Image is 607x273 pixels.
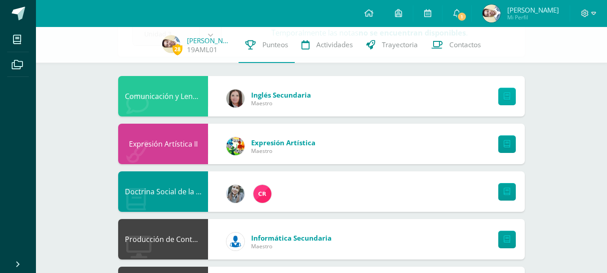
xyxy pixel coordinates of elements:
[173,44,182,55] span: 28
[251,90,311,99] span: Inglés Secundaria
[382,40,418,49] span: Trayectoria
[425,27,487,63] a: Contactos
[449,40,481,49] span: Contactos
[507,5,559,14] span: [PERSON_NAME]
[226,233,244,251] img: 6ed6846fa57649245178fca9fc9a58dd.png
[316,40,353,49] span: Actividades
[251,99,311,107] span: Maestro
[507,13,559,21] span: Mi Perfil
[226,137,244,155] img: 159e24a6ecedfdf8f489544946a573f0.png
[118,124,208,164] div: Expresión Artística II
[483,4,501,22] img: 0e05097b68e5ed5f7dd6f9503ba2bd59.png
[262,40,288,49] span: Punteos
[457,12,467,22] span: 1
[251,233,332,242] span: Informática Secundaria
[251,242,332,250] span: Maestro
[226,185,244,203] img: cba4c69ace659ae4cf02a5761d9a2473.png
[251,138,315,147] span: Expresión Artística
[295,27,359,63] a: Actividades
[187,36,232,45] a: [PERSON_NAME]
[359,27,425,63] a: Trayectoria
[226,90,244,107] img: 8af0450cf43d44e38c4a1497329761f3.png
[251,147,315,155] span: Maestro
[239,27,295,63] a: Punteos
[118,76,208,116] div: Comunicación y Lenguaje L3 Inglés
[118,219,208,260] div: Producción de Contenidos Digitales
[162,35,180,53] img: 0e05097b68e5ed5f7dd6f9503ba2bd59.png
[118,171,208,212] div: Doctrina Social de la Iglesia
[253,185,271,203] img: 866c3f3dc5f3efb798120d7ad13644d9.png
[187,45,217,54] a: 19AML01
